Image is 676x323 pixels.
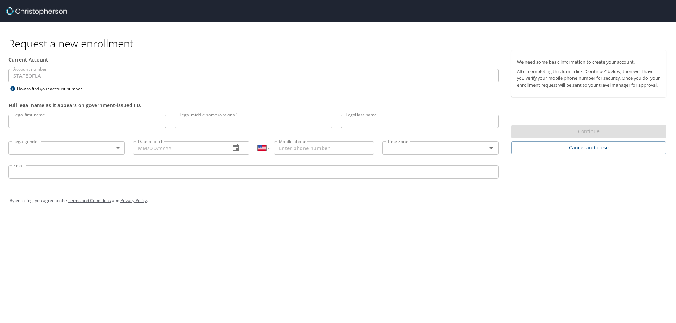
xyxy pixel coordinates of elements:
[8,102,499,109] div: Full legal name as it appears on government-issued I.D.
[517,68,661,89] p: After completing this form, click "Continue" below, then we'll have you verify your mobile phone ...
[517,143,661,152] span: Cancel and close
[8,37,672,50] h1: Request a new enrollment
[10,192,666,209] div: By enrolling, you agree to the and .
[8,84,96,93] div: How to find your account number
[8,141,125,155] div: ​
[274,141,374,155] input: Enter phone number
[133,141,225,155] input: MM/DD/YYYY
[511,141,666,154] button: Cancel and close
[120,198,147,204] a: Privacy Policy
[6,7,67,15] img: cbt logo
[517,59,661,65] p: We need some basic information to create your account.
[68,198,111,204] a: Terms and Conditions
[8,56,499,63] div: Current Account
[486,143,496,153] button: Open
